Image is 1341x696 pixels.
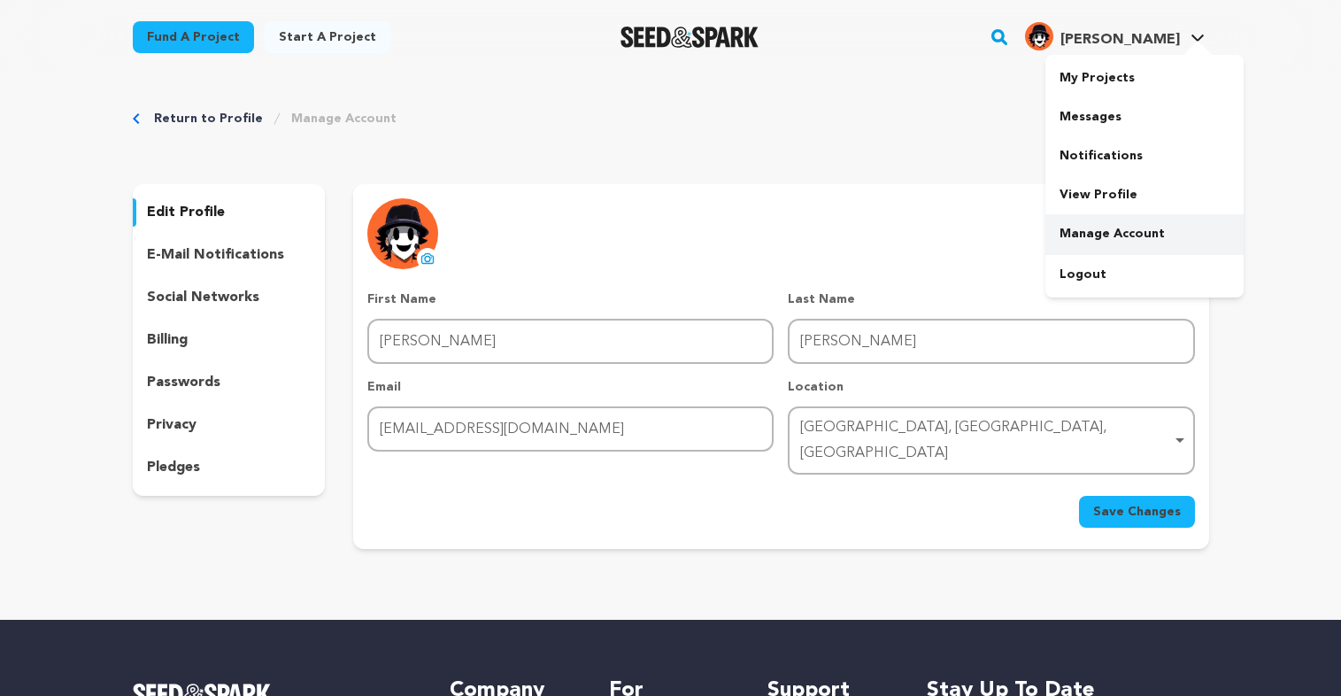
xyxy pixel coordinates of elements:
img: f5e80c88a2885180.jpg [1025,22,1053,50]
p: social networks [147,287,259,308]
button: billing [133,326,326,354]
p: First Name [367,290,774,308]
button: passwords [133,368,326,397]
button: edit profile [133,198,326,227]
a: Messages [1045,97,1244,136]
p: edit profile [147,202,225,223]
button: e-mail notifications [133,241,326,269]
p: Last Name [788,290,1194,308]
p: Email [367,378,774,396]
a: Notifications [1045,136,1244,175]
span: Save Changes [1093,503,1181,521]
p: e-mail notifications [147,244,284,266]
input: Last Name [788,319,1194,364]
a: Start a project [265,21,390,53]
p: privacy [147,414,197,436]
div: [GEOGRAPHIC_DATA], [GEOGRAPHIC_DATA], [GEOGRAPHIC_DATA] [800,415,1171,467]
button: privacy [133,411,326,439]
p: pledges [147,457,200,478]
button: pledges [133,453,326,482]
p: billing [147,329,188,351]
p: passwords [147,372,220,393]
button: social networks [133,283,326,312]
a: My Projects [1045,58,1244,97]
p: Location [788,378,1194,396]
a: Manage Account [1045,214,1244,253]
a: Richard V.'s Profile [1021,19,1208,50]
a: View Profile [1045,175,1244,214]
input: First Name [367,319,774,364]
span: [PERSON_NAME] [1060,33,1180,47]
a: Logout [1045,255,1244,294]
a: Seed&Spark Homepage [620,27,759,48]
button: Save Changes [1079,496,1195,528]
a: Manage Account [291,110,397,128]
div: Breadcrumb [133,110,1209,128]
a: Fund a project [133,21,254,53]
input: Email [367,406,774,452]
span: Richard V.'s Profile [1021,19,1208,56]
img: Seed&Spark Logo Dark Mode [620,27,759,48]
div: Richard V.'s Profile [1025,22,1180,50]
a: Return to Profile [154,110,263,128]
